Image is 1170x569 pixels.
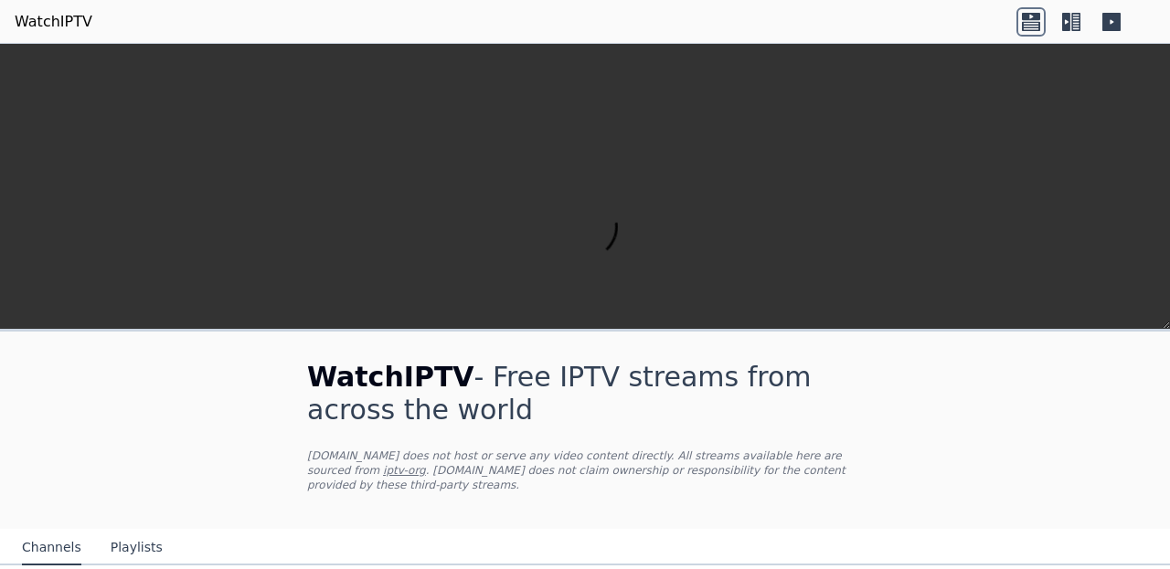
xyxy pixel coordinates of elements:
[307,448,863,492] p: [DOMAIN_NAME] does not host or serve any video content directly. All streams available here are s...
[22,531,81,565] button: Channels
[111,531,163,565] button: Playlists
[15,11,92,33] a: WatchIPTV
[307,361,474,393] span: WatchIPTV
[307,361,863,427] h1: - Free IPTV streams from across the world
[383,464,426,477] a: iptv-org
